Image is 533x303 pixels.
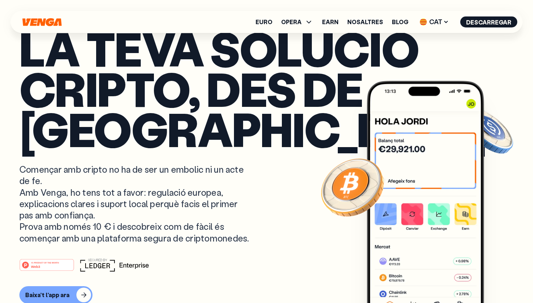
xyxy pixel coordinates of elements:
tspan: Web3 [31,264,40,268]
img: Bitcoin [320,154,385,220]
a: Nosaltres [347,19,383,25]
tspan: #1 PRODUCT OF THE MONTH [31,262,59,264]
button: Descarregar [460,16,517,27]
svg: Inici [22,18,63,26]
p: La teva solució cripto, des de [GEOGRAPHIC_DATA] [19,29,514,149]
span: OPERA [281,19,302,25]
a: Euro [256,19,272,25]
a: #1 PRODUCT OF THE MONTHWeb3 [19,263,74,273]
img: flag-cat [420,18,427,26]
a: Blog [392,19,408,25]
p: Començar amb cripto no ha de ser un embolic ni un acte de fe. Amb Venga, ho tens tot a favor: reg... [19,164,250,243]
a: Earn [322,19,339,25]
div: Baixa't l'app ara [25,291,69,299]
img: USDC coin [462,105,515,157]
span: CAT [417,16,451,28]
span: OPERA [281,18,313,26]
